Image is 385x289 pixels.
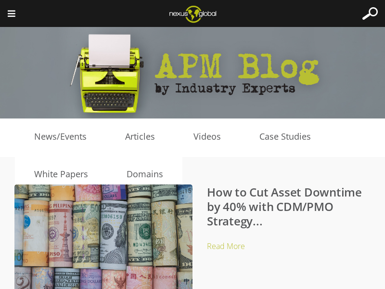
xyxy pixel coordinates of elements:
a: Videos [174,130,240,144]
a: Case Studies [240,130,330,144]
a: News/Events [15,130,106,144]
a: Read More [207,241,245,251]
a: Articles [106,130,174,144]
a: How to Cut Asset Downtime by 40% with CDM/PMO Strategy... [207,184,362,229]
img: Nexus Global [162,2,224,26]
